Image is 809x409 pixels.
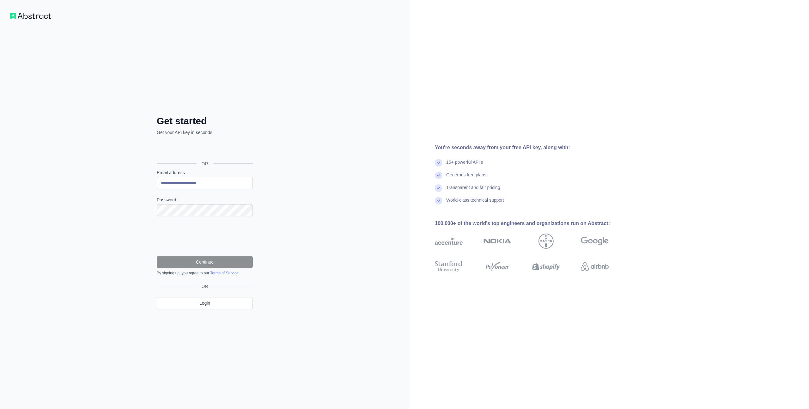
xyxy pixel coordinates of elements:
[157,256,253,268] button: Continue
[435,144,629,151] div: You're seconds away from your free API key, along with:
[157,197,253,203] label: Password
[435,259,463,273] img: stanford university
[435,220,629,227] div: 100,000+ of the world's top engineers and organizations run on Abstract:
[484,259,511,273] img: payoneer
[157,297,253,309] a: Login
[581,234,609,249] img: google
[446,197,504,210] div: World-class technical support
[581,259,609,273] img: airbnb
[446,184,500,197] div: Transparent and fair pricing
[435,184,442,192] img: check mark
[157,169,253,176] label: Email address
[532,259,560,273] img: shopify
[157,129,253,136] p: Get your API key in seconds
[446,159,483,172] div: 15+ powerful API's
[538,234,554,249] img: bayer
[10,13,51,19] img: Workflow
[435,172,442,179] img: check mark
[210,271,238,275] a: Terms of Service
[484,234,511,249] img: nokia
[197,161,213,167] span: OR
[154,143,255,156] iframe: Sign in with Google Button
[157,224,253,248] iframe: reCAPTCHA
[435,197,442,204] img: check mark
[435,159,442,167] img: check mark
[435,234,463,249] img: accenture
[157,115,253,127] h2: Get started
[157,271,253,276] div: By signing up, you agree to our .
[446,172,486,184] div: Generous free plans
[199,283,211,290] span: OR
